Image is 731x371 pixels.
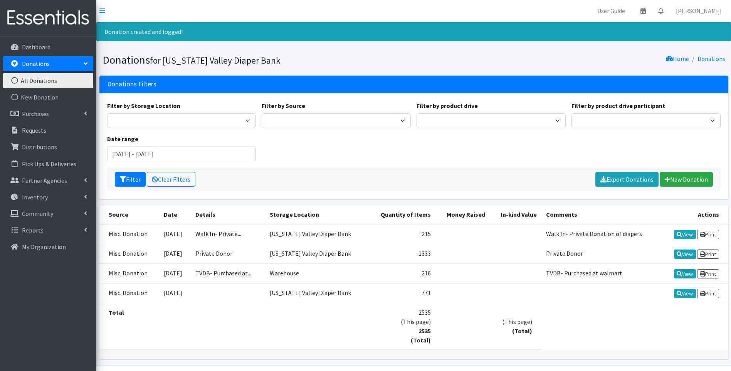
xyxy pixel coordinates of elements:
[99,205,160,224] th: Source
[147,172,195,187] a: Clear Filters
[3,173,93,188] a: Partner Agencies
[670,3,728,19] a: [PERSON_NAME]
[191,263,265,283] td: TVDB- Purchased at...
[22,143,57,151] p: Distributions
[265,283,368,303] td: [US_STATE] Valley Diaper Bank
[368,283,435,303] td: 771
[571,101,665,110] label: Filter by product drive participant
[368,244,435,263] td: 1333
[159,263,191,283] td: [DATE]
[103,53,411,67] h1: Donations
[697,230,719,239] a: Print
[107,147,256,161] input: January 1, 2011 - December 31, 2011
[411,327,431,344] strong: 2535 (Total)
[435,205,490,224] th: Money Raised
[159,244,191,263] td: [DATE]
[99,263,160,283] td: Misc. Donation
[107,80,156,88] h3: Donations Filters
[159,205,191,224] th: Date
[512,327,532,335] strong: (Total)
[22,226,44,234] p: Reports
[591,3,631,19] a: User Guide
[159,224,191,244] td: [DATE]
[697,250,719,259] a: Print
[3,139,93,155] a: Distributions
[490,303,541,350] td: (This page)
[3,123,93,138] a: Requests
[99,224,160,244] td: Misc. Donation
[3,106,93,121] a: Purchases
[697,289,719,298] a: Print
[368,263,435,283] td: 216
[595,172,659,187] a: Export Donations
[661,205,728,224] th: Actions
[3,189,93,205] a: Inventory
[3,39,93,55] a: Dashboard
[99,244,160,263] td: Misc. Donation
[3,89,93,105] a: New Donation
[265,244,368,263] td: [US_STATE] Valley Diaper Bank
[674,250,696,259] a: View
[674,289,696,298] a: View
[3,5,93,31] img: HumanEssentials
[191,205,265,224] th: Details
[150,55,281,66] small: for [US_STATE] Valley Diaper Bank
[674,230,696,239] a: View
[368,303,435,350] td: 2535 (This page)
[96,22,731,41] div: Donation created and logged!
[490,205,541,224] th: In-kind Value
[99,283,160,303] td: Misc. Donation
[191,224,265,244] td: Walk In- Private...
[22,60,50,67] p: Donations
[541,263,661,283] td: TVDB- Purchased at walmart
[22,243,66,251] p: My Organization
[666,55,689,62] a: Home
[22,210,53,218] p: Community
[22,160,76,168] p: Pick Ups & Deliveries
[265,205,368,224] th: Storage Location
[159,283,191,303] td: [DATE]
[368,224,435,244] td: 215
[541,205,661,224] th: Comments
[191,244,265,263] td: Private Donor
[541,244,661,263] td: Private Donor
[109,309,124,316] strong: Total
[674,269,696,278] a: View
[107,101,180,110] label: Filter by Storage Location
[541,224,661,244] td: Walk In- Private Donation of diapers
[22,43,50,51] p: Dashboard
[107,134,138,143] label: Date range
[697,55,725,62] a: Donations
[22,177,67,184] p: Partner Agencies
[22,193,48,201] p: Inventory
[697,269,719,278] a: Print
[3,56,93,71] a: Donations
[22,126,46,134] p: Requests
[368,205,435,224] th: Quantity of Items
[265,263,368,283] td: Warehouse
[3,206,93,221] a: Community
[265,224,368,244] td: [US_STATE] Valley Diaper Bank
[3,156,93,172] a: Pick Ups & Deliveries
[3,223,93,238] a: Reports
[115,172,146,187] button: Filter
[22,110,49,118] p: Purchases
[3,239,93,255] a: My Organization
[3,73,93,88] a: All Donations
[262,101,305,110] label: Filter by Source
[660,172,713,187] a: New Donation
[417,101,478,110] label: Filter by product drive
